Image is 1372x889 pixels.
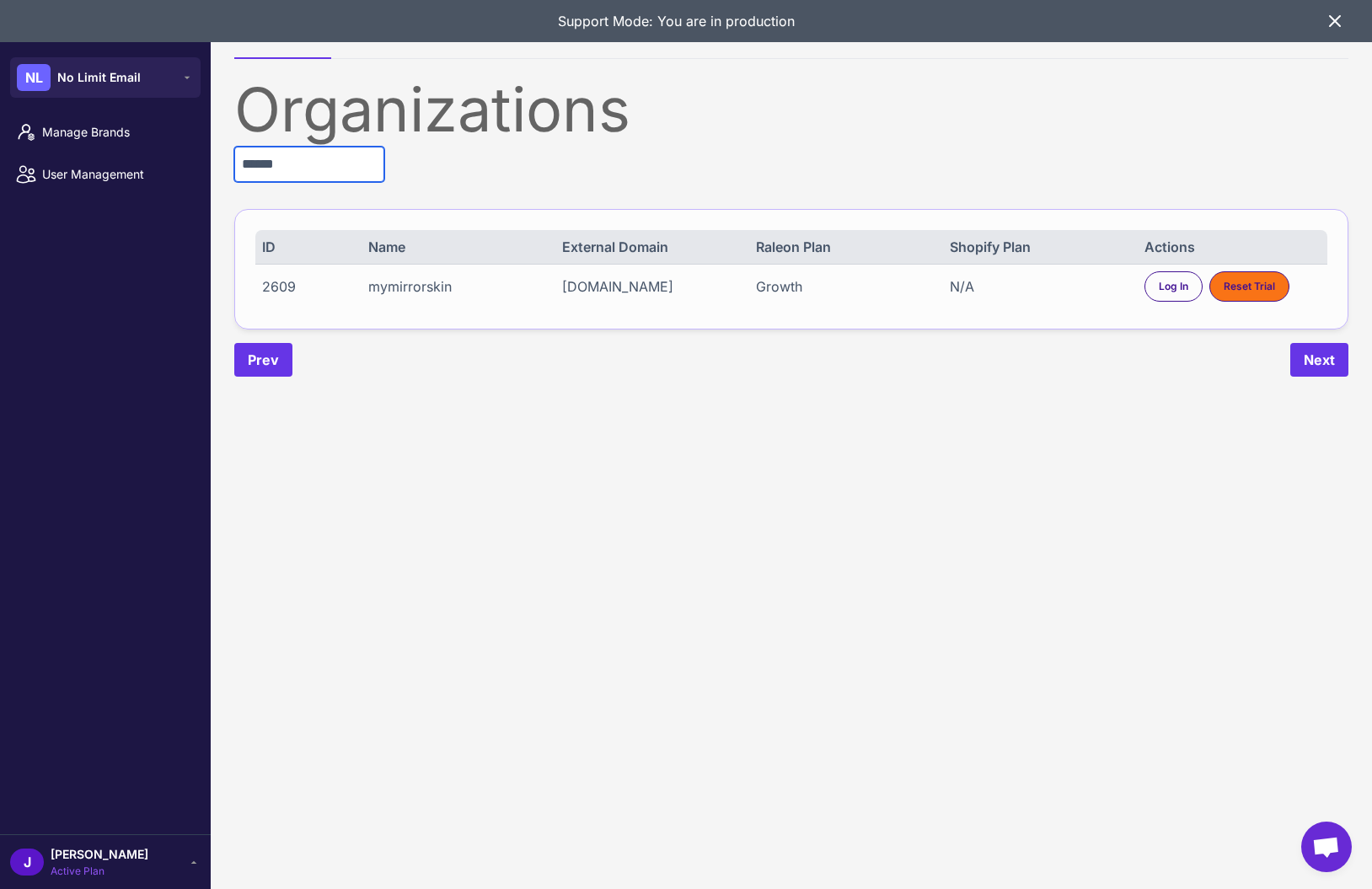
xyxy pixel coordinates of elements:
[1224,279,1275,294] span: Reset Trial
[562,276,738,297] div: [DOMAIN_NAME]
[234,343,292,377] button: Prev
[1144,237,1321,257] div: Actions
[42,123,190,142] span: Manage Brands
[1290,343,1348,377] button: Next
[10,849,44,876] div: J
[7,115,204,150] a: Manage Brands
[7,157,204,192] a: User Management
[57,68,141,87] span: No Limit Email
[42,165,190,184] span: User Management
[234,79,1348,140] div: Organizations
[756,237,932,257] div: Raleon Plan
[368,276,544,297] div: mymirrorskin
[562,237,738,257] div: External Domain
[950,276,1126,297] div: N/A
[262,237,351,257] div: ID
[17,64,51,91] div: NL
[1301,822,1352,872] div: Open chat
[368,237,544,257] div: Name
[1159,279,1188,294] span: Log In
[51,845,148,864] span: [PERSON_NAME]
[756,276,932,297] div: Growth
[10,57,201,98] button: NLNo Limit Email
[262,276,351,297] div: 2609
[950,237,1126,257] div: Shopify Plan
[51,864,148,879] span: Active Plan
